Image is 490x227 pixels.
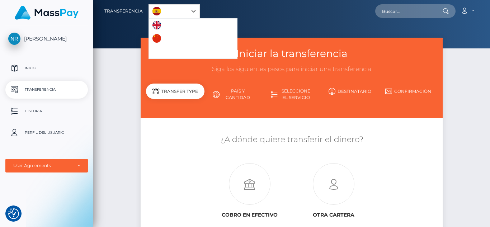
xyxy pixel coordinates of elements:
[5,36,88,42] span: [PERSON_NAME]
[149,18,237,59] ul: Language list
[8,84,85,95] p: Transferencia
[146,85,204,104] a: Tipo de transferencia
[146,84,204,99] div: Transfer Type
[8,208,19,219] img: Revisit consent button
[8,127,85,138] p: Perfil del usuario
[213,212,286,218] h6: Cobro en efectivo
[263,85,321,104] a: Seleccione el servicio
[321,85,379,98] a: Destinatario
[146,134,437,145] h5: ¿A dónde quiere transferir el dinero?
[149,32,193,45] a: 中文 (简体)
[5,102,88,120] a: Historia
[5,81,88,99] a: Transferencia
[149,4,200,18] aside: Language selected: Español
[146,65,437,74] h3: Siga los siguientes pasos para iniciar una transferencia
[8,208,19,219] button: Consent Preferences
[15,6,79,20] img: MassPay
[5,159,88,172] button: User Agreements
[13,163,72,169] div: User Agreements
[379,85,437,98] a: Confirmación
[149,19,188,32] a: English
[149,5,199,18] a: Español
[146,47,437,61] h3: Iniciar la transferencia
[375,4,443,18] input: Buscar...
[104,4,143,19] a: Transferencia
[8,63,85,74] p: Inicio
[149,4,200,18] div: Language
[297,212,370,218] h6: Otra cartera
[204,85,263,104] a: País y cantidad
[5,124,88,142] a: Perfil del usuario
[5,59,88,77] a: Inicio
[8,106,85,117] p: Historia
[149,45,237,58] a: Português ([GEOGRAPHIC_DATA])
